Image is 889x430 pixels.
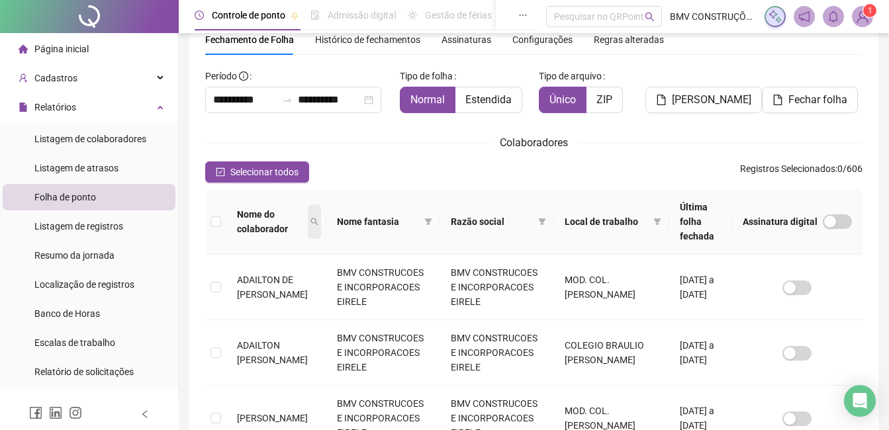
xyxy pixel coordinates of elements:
span: Página inicial [34,44,89,54]
span: [PERSON_NAME] [237,413,308,423]
span: Nome do colaborador [237,207,305,236]
td: BMV CONSTRUCOES E INCORPORACOES EIRELE [440,320,554,386]
span: Único [549,93,576,106]
td: COLEGIO BRAULIO [PERSON_NAME] [554,320,669,386]
span: Normal [410,93,445,106]
span: Controle de ponto [212,10,285,21]
span: file [656,95,667,105]
span: left [140,409,150,419]
span: BMV CONSTRUÇÕES E INCORPORAÇÕES [670,9,757,24]
span: search [308,204,321,239]
td: BMV CONSTRUCOES E INCORPORACOES EIRELE [440,255,554,320]
span: Local de trabalho [565,214,648,229]
span: ZIP [596,93,612,106]
td: BMV CONSTRUCOES E INCORPORACOES EIRELE [326,320,440,386]
span: linkedin [49,406,62,419]
div: Open Intercom Messenger [844,385,876,417]
td: MOD. COL. [PERSON_NAME] [554,255,669,320]
span: ellipsis [518,11,528,20]
span: [PERSON_NAME] [672,92,751,108]
span: Configurações [512,35,573,44]
span: Regras alteradas [594,35,664,44]
span: Cadastros [34,73,77,83]
span: info-circle [239,71,248,81]
span: Selecionar todos [230,165,299,179]
span: user-add [19,73,28,83]
span: sun [408,11,417,20]
span: Nome fantasia [337,214,419,229]
span: filter [653,218,661,226]
img: sparkle-icon.fc2bf0ac1784a2077858766a79e2daf3.svg [768,9,782,24]
span: filter [651,212,664,232]
button: [PERSON_NAME] [645,87,762,113]
span: Histórico de fechamentos [315,34,420,45]
span: Listagem de registros [34,221,123,232]
span: filter [422,212,435,232]
img: 66634 [853,7,872,26]
span: Estendida [465,93,512,106]
span: Banco de Horas [34,308,100,319]
span: Razão social [451,214,533,229]
span: Listagem de colaboradores [34,134,146,144]
td: BMV CONSTRUCOES E INCORPORACOES EIRELE [326,255,440,320]
span: pushpin [291,12,299,20]
span: Tipo de folha [400,69,453,83]
span: Relatório de solicitações [34,366,134,377]
span: : 0 / 606 [740,161,863,183]
span: file [19,103,28,112]
span: home [19,44,28,54]
span: check-square [216,167,225,177]
span: ADAILTON [PERSON_NAME] [237,340,308,365]
span: file [772,95,783,105]
span: instagram [69,406,82,419]
span: Admissão digital [328,10,396,21]
span: swap-right [282,95,293,105]
span: Relatórios [34,102,76,112]
span: Escalas de trabalho [34,337,115,348]
span: Assinatura digital [743,214,818,229]
span: filter [424,218,432,226]
span: Localização de registros [34,279,134,290]
sup: Atualize o seu contato no menu Meus Dados [863,4,876,17]
span: Período [205,71,237,81]
span: file-done [310,11,320,20]
span: filter [538,218,546,226]
button: Selecionar todos [205,161,309,183]
span: Fechar folha [788,92,847,108]
span: notification [798,11,810,22]
span: Listagem de atrasos [34,163,118,173]
span: Folha de ponto [34,192,96,202]
td: [DATE] a [DATE] [669,255,732,320]
th: Última folha fechada [669,189,732,255]
span: Registros Selecionados [740,163,835,174]
button: Fechar folha [762,87,858,113]
span: bell [827,11,839,22]
span: search [310,218,318,226]
span: Assinaturas [442,35,491,44]
span: 1 [868,6,872,15]
span: Resumo da jornada [34,250,115,261]
span: ADAILTON DE [PERSON_NAME] [237,275,308,300]
span: clock-circle [195,11,204,20]
td: [DATE] a [DATE] [669,320,732,386]
span: to [282,95,293,105]
span: facebook [29,406,42,419]
span: Colaboradores [500,136,568,149]
span: search [645,12,655,22]
span: filter [536,212,549,232]
span: Fechamento de Folha [205,34,294,45]
span: Tipo de arquivo [539,69,602,83]
span: Gestão de férias [425,10,492,21]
